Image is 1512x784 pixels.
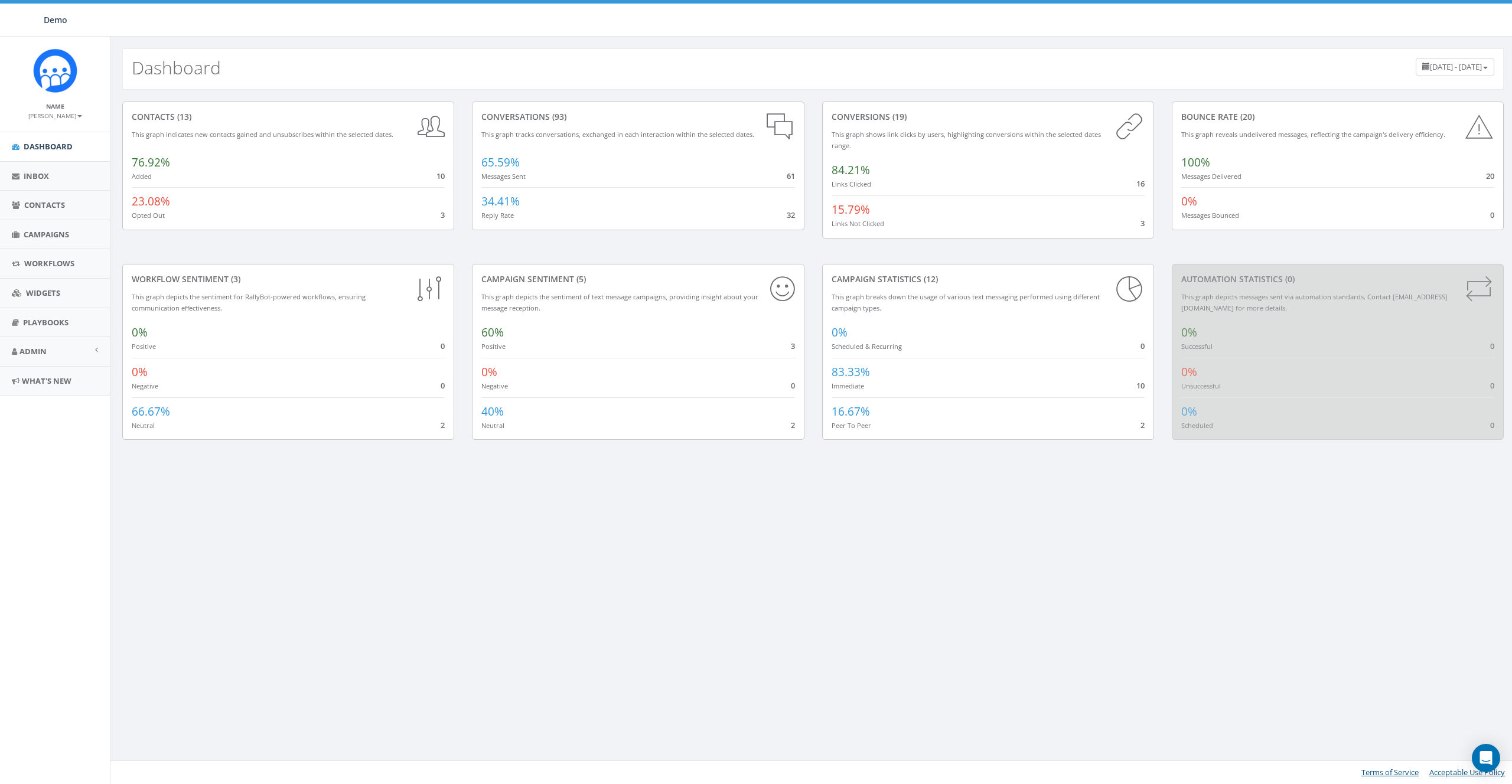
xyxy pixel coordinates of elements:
[481,364,497,380] span: 0%
[921,273,938,285] span: (12)
[832,130,1101,150] small: This graph shows link clicks by users, highlighting conversions within the selected dates range.
[481,211,514,220] small: Reply Rate
[1136,178,1145,189] span: 16
[787,171,795,181] span: 61
[24,200,65,210] span: Contacts
[1490,341,1494,351] span: 0
[832,273,1145,285] div: Campaign Statistics
[229,273,240,285] span: (3)
[1472,744,1500,772] div: Open Intercom Messenger
[1181,342,1213,351] small: Successful
[1140,341,1145,351] span: 0
[132,172,152,181] small: Added
[890,111,907,122] span: (19)
[832,219,884,228] small: Links Not Clicked
[132,211,165,220] small: Opted Out
[1490,420,1494,430] span: 0
[132,194,170,209] span: 23.08%
[132,130,393,139] small: This graph indicates new contacts gained and unsubscribes within the selected dates.
[24,229,69,240] span: Campaigns
[481,155,520,170] span: 65.59%
[1181,381,1221,390] small: Unsuccessful
[1181,111,1494,123] div: Bounce Rate
[481,194,520,209] span: 34.41%
[481,130,754,139] small: This graph tracks conversations, exchanged in each interaction within the selected dates.
[481,381,508,390] small: Negative
[481,273,794,285] div: Campaign Sentiment
[132,325,148,340] span: 0%
[26,288,60,298] span: Widgets
[1181,325,1197,340] span: 0%
[1430,61,1482,72] span: [DATE] - [DATE]
[132,273,445,285] div: Workflow Sentiment
[132,58,221,77] h2: Dashboard
[132,111,445,123] div: contacts
[22,375,71,386] span: What's New
[832,421,871,430] small: Peer To Peer
[481,292,758,312] small: This graph depicts the sentiment of text message campaigns, providing insight about your message ...
[1181,155,1210,170] span: 100%
[832,404,870,419] span: 16.67%
[832,162,870,178] span: 84.21%
[441,380,445,391] span: 0
[832,202,870,217] span: 15.79%
[1181,211,1239,220] small: Messages Bounced
[1181,421,1213,430] small: Scheduled
[46,102,64,110] small: Name
[33,48,77,93] img: Icon_1.png
[28,110,82,120] a: [PERSON_NAME]
[791,380,795,391] span: 0
[24,258,74,269] span: Workflows
[791,420,795,430] span: 2
[1283,273,1295,285] span: (0)
[441,420,445,430] span: 2
[550,111,566,122] span: (93)
[1140,420,1145,430] span: 2
[24,141,73,152] span: Dashboard
[132,342,156,351] small: Positive
[1181,404,1197,419] span: 0%
[1490,210,1494,220] span: 0
[1490,380,1494,391] span: 0
[1181,194,1197,209] span: 0%
[132,381,158,390] small: Negative
[1181,130,1445,139] small: This graph reveals undelivered messages, reflecting the campaign's delivery efficiency.
[1181,364,1197,380] span: 0%
[1136,380,1145,391] span: 10
[1140,218,1145,228] span: 3
[19,346,47,357] span: Admin
[1181,273,1494,285] div: Automation Statistics
[574,273,586,285] span: (5)
[1429,767,1505,778] a: Acceptable Use Policy
[1181,292,1448,312] small: This graph depicts messages sent via automation standards. Contact [EMAIL_ADDRESS][DOMAIN_NAME] f...
[132,421,155,430] small: Neutral
[481,325,504,340] span: 60%
[481,342,506,351] small: Positive
[1181,172,1241,181] small: Messages Delivered
[44,14,67,25] span: Demo
[832,325,848,340] span: 0%
[23,317,69,328] span: Playbooks
[832,381,864,390] small: Immediate
[832,364,870,380] span: 83.33%
[832,292,1100,312] small: This graph breaks down the usage of various text messaging performed using different campaign types.
[132,292,366,312] small: This graph depicts the sentiment for RallyBot-powered workflows, ensuring communication effective...
[175,111,191,122] span: (13)
[481,111,794,123] div: conversations
[1486,171,1494,181] span: 20
[787,210,795,220] span: 32
[132,364,148,380] span: 0%
[132,155,170,170] span: 76.92%
[791,341,795,351] span: 3
[481,421,504,430] small: Neutral
[481,404,504,419] span: 40%
[832,342,902,351] small: Scheduled & Recurring
[481,172,526,181] small: Messages Sent
[1238,111,1254,122] span: (20)
[832,111,1145,123] div: conversions
[132,404,170,419] span: 66.67%
[441,210,445,220] span: 3
[436,171,445,181] span: 10
[441,341,445,351] span: 0
[1361,767,1419,778] a: Terms of Service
